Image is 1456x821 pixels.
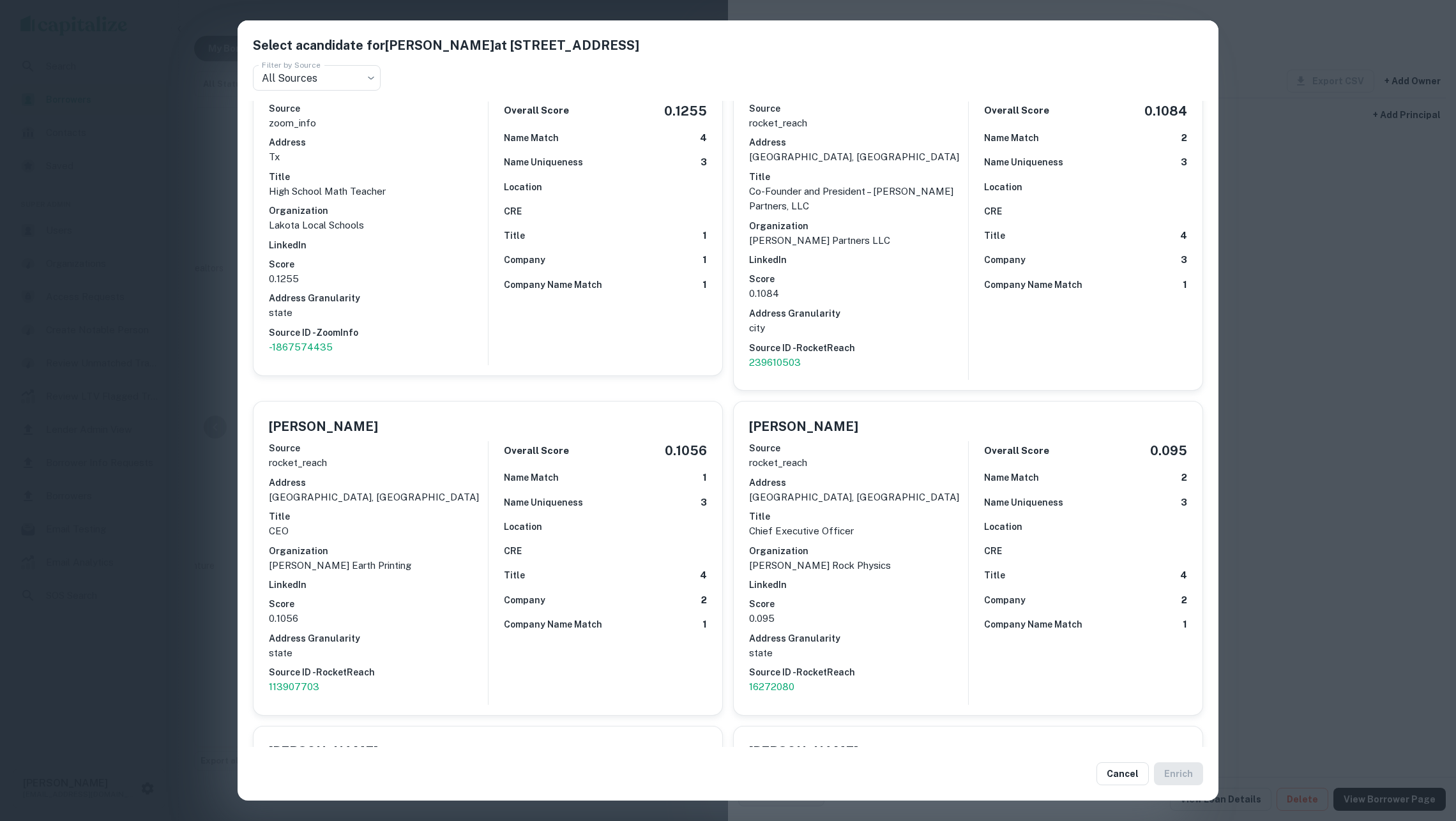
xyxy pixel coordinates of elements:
h6: 4 [700,568,707,583]
h6: 2 [701,593,707,608]
h6: Score [749,272,968,286]
h6: Location [984,180,1022,194]
h6: Title [504,229,525,243]
h6: Organization [269,204,488,218]
h6: 1 [702,229,707,243]
h6: Company Name Match [984,617,1082,631]
h5: [PERSON_NAME] [749,742,858,761]
h6: Address [269,135,488,149]
h6: Score [269,597,488,611]
h5: 0.1084 [1144,102,1187,121]
h6: 4 [1180,229,1187,243]
h6: Address [269,476,488,490]
h6: Location [504,520,542,534]
h6: Score [749,597,968,611]
p: Chief Executive Officer [749,523,968,539]
h6: Title [269,509,488,523]
h6: Title [749,170,968,184]
h6: Organization [749,544,968,558]
h6: 3 [701,495,707,510]
p: [PERSON_NAME] Rock Physics [749,558,968,573]
h6: Organization [269,544,488,558]
a: 113907703 [269,679,488,695]
h6: Title [984,229,1005,243]
p: rocket_reach [749,455,968,471]
p: 0.095 [749,611,968,626]
h5: 0.095 [1150,441,1187,460]
h6: 3 [1181,155,1187,170]
h6: Company Name Match [504,278,602,292]
p: 239610503 [749,355,968,370]
h6: 1 [702,617,707,632]
h6: Source ID - RocketReach [269,665,488,679]
h6: Address [749,476,968,490]
h5: [PERSON_NAME] [269,417,378,436]
h6: 4 [1180,568,1187,583]
h6: 2 [1181,593,1187,608]
p: city [749,320,968,336]
h6: 4 [700,131,707,146]
h6: LinkedIn [269,578,488,592]
h6: Organization [749,219,968,233]
a: -1867574435 [269,340,488,355]
h6: 3 [1181,495,1187,510]
button: Cancel [1096,762,1149,785]
p: state [269,645,488,661]
h6: LinkedIn [269,238,488,252]
p: state [269,305,488,320]
h6: Company [504,253,545,267]
p: rocket_reach [749,116,968,131]
h6: 1 [702,253,707,267]
h5: [PERSON_NAME] [269,742,378,761]
p: [GEOGRAPHIC_DATA], [GEOGRAPHIC_DATA] [749,149,968,165]
a: 16272080 [749,679,968,695]
h6: Overall Score [984,103,1049,118]
h6: Source [269,102,488,116]
h6: Title [269,170,488,184]
p: [PERSON_NAME] Earth Printing [269,558,488,573]
h6: Name Match [504,471,559,485]
p: 0.1084 [749,286,968,301]
h6: 3 [1181,253,1187,267]
h6: 1 [1183,617,1187,632]
h6: Overall Score [504,103,569,118]
h6: Address [749,135,968,149]
h6: Location [984,520,1022,534]
div: All Sources [253,65,381,91]
h6: Company Name Match [984,278,1082,292]
h6: Name Match [984,131,1039,145]
h6: CRE [984,204,1002,218]
iframe: Chat Widget [1392,719,1456,780]
h6: Company [504,593,545,607]
h6: Source ID - RocketReach [749,665,968,679]
h6: CRE [984,544,1002,558]
h6: Source ID - ZoomInfo [269,326,488,340]
h6: CRE [504,204,522,218]
p: [GEOGRAPHIC_DATA], [GEOGRAPHIC_DATA] [749,490,968,505]
h6: Name Match [984,471,1039,485]
h6: 3 [701,155,707,170]
p: tx [269,149,488,165]
label: Filter by Source [262,59,321,70]
h6: Title [984,568,1005,582]
h6: Company Name Match [504,617,602,631]
h6: 1 [1183,278,1187,292]
h6: Title [749,509,968,523]
p: [GEOGRAPHIC_DATA], [GEOGRAPHIC_DATA] [269,490,488,505]
h5: [PERSON_NAME] [749,417,858,436]
p: 0.1255 [269,271,488,287]
h6: Name Uniqueness [504,155,583,169]
h6: Name Uniqueness [984,155,1063,169]
h6: Address Granularity [269,631,488,645]
p: 0.1056 [269,611,488,626]
p: Lakota Local Schools [269,218,488,233]
h5: 0.1056 [665,441,707,460]
h6: Address Granularity [269,291,488,305]
p: rocket_reach [269,455,488,471]
p: [PERSON_NAME] Partners LLC [749,233,968,248]
h6: Overall Score [504,444,569,458]
h6: Company [984,593,1026,607]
